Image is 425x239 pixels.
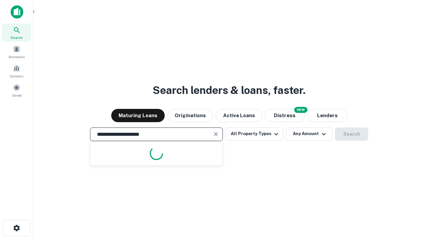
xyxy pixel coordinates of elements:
span: Saved [12,93,22,98]
button: Active Loans [216,109,262,122]
img: capitalize-icon.png [11,5,23,19]
span: Search [11,35,23,40]
a: Saved [2,81,31,99]
span: Borrowers [9,54,25,59]
h3: Search lenders & loans, faster. [153,82,305,98]
div: NEW [294,107,307,113]
a: Contacts [2,62,31,80]
button: All Property Types [225,127,283,141]
button: Any Amount [286,127,332,141]
button: Maturing Loans [111,109,165,122]
button: Lenders [307,109,347,122]
iframe: Chat Widget [392,186,425,218]
span: Contacts [10,73,23,79]
button: Originations [167,109,213,122]
button: Search distressed loans with lien and other non-mortgage details. [265,109,305,122]
a: Borrowers [2,43,31,61]
a: Search [2,24,31,41]
button: Clear [211,129,220,139]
